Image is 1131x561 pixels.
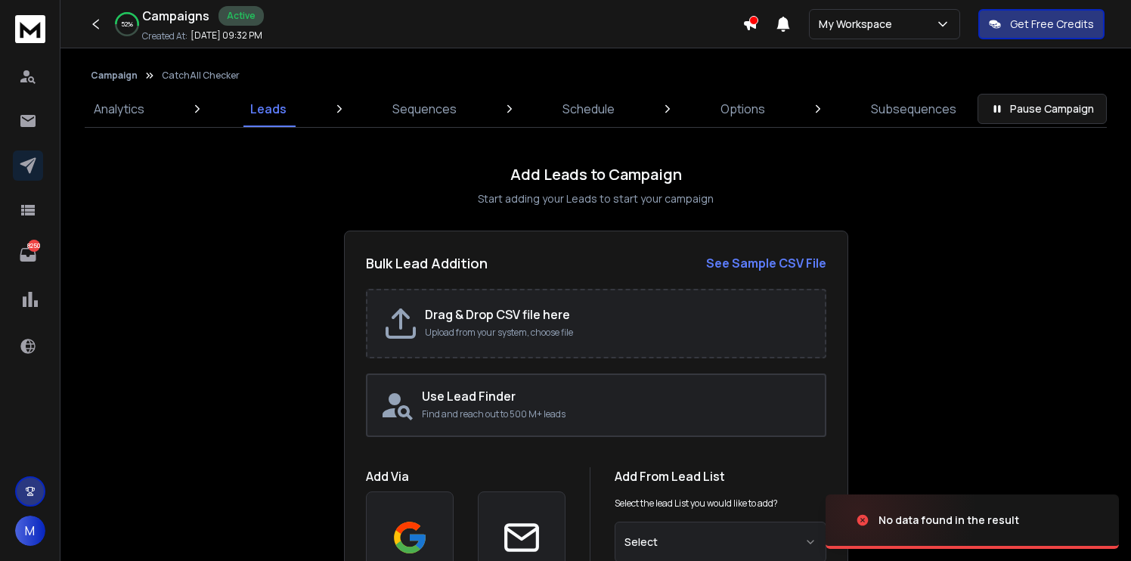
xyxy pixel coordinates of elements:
[624,535,658,550] span: Select
[862,91,965,127] a: Subsequences
[1010,17,1094,32] p: Get Free Credits
[422,408,813,420] p: Find and reach out to 500 M+ leads
[366,253,488,274] h2: Bulk Lead Addition
[425,327,810,339] p: Upload from your system, choose file
[871,100,956,118] p: Subsequences
[422,387,813,405] h2: Use Lead Finder
[94,100,144,118] p: Analytics
[250,100,287,118] p: Leads
[142,7,209,25] h1: Campaigns
[978,9,1105,39] button: Get Free Credits
[28,240,40,252] p: 8250
[978,94,1107,124] button: Pause Campaign
[720,100,765,118] p: Options
[85,91,153,127] a: Analytics
[91,70,138,82] button: Campaign
[15,516,45,546] button: M
[706,254,826,272] a: See Sample CSV File
[615,497,778,510] p: Select the lead List you would like to add?
[13,240,43,270] a: 8250
[366,467,565,485] h1: Add Via
[142,30,187,42] p: Created At:
[553,91,624,127] a: Schedule
[826,479,977,561] img: image
[241,91,296,127] a: Leads
[191,29,262,42] p: [DATE] 09:32 PM
[562,100,615,118] p: Schedule
[121,20,133,29] p: 52 %
[711,91,774,127] a: Options
[615,467,826,485] h1: Add From Lead List
[162,70,240,82] p: CatchAll Checker
[218,6,264,26] div: Active
[425,305,810,324] h2: Drag & Drop CSV file here
[478,191,714,206] p: Start adding your Leads to start your campaign
[819,17,898,32] p: My Workspace
[706,255,826,271] strong: See Sample CSV File
[510,164,682,185] h1: Add Leads to Campaign
[383,91,466,127] a: Sequences
[15,15,45,43] img: logo
[878,513,1019,528] div: No data found in the result
[392,100,457,118] p: Sequences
